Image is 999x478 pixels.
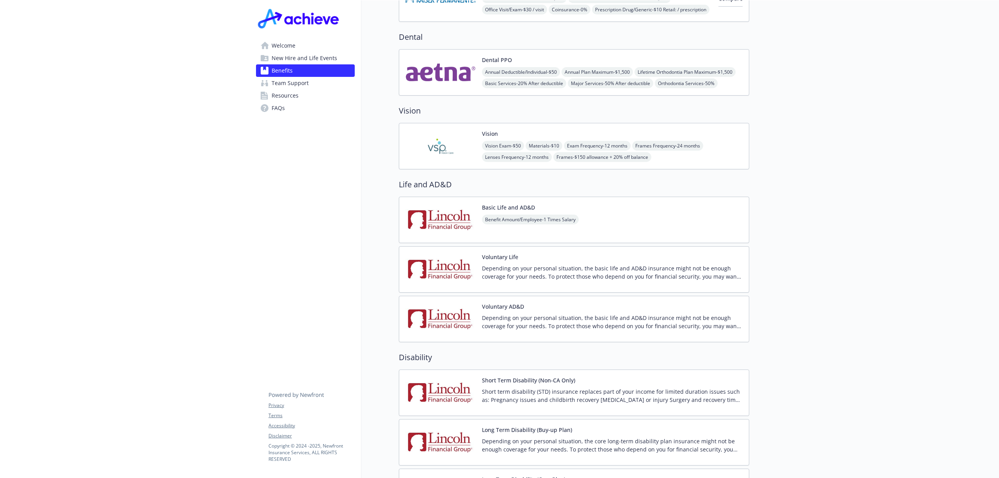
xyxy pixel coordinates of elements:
[268,432,354,439] a: Disclaimer
[272,89,299,102] span: Resources
[482,67,560,77] span: Annual Deductible/Individual - $50
[482,152,552,162] span: Lenses Frequency - 12 months
[405,376,476,409] img: Lincoln Financial Group carrier logo
[256,77,355,89] a: Team Support
[482,141,524,151] span: Vision Exam - $50
[272,102,285,114] span: FAQs
[482,203,535,211] button: Basic Life and AD&D
[405,130,476,163] img: Vision Service Plan carrier logo
[399,179,749,190] h2: Life and AD&D
[482,437,743,453] p: Depending on your personal situation, the core long-term disability plan insurance might not be e...
[564,141,631,151] span: Exam Frequency - 12 months
[482,130,498,138] button: Vision
[482,56,512,64] button: Dental PPO
[256,52,355,64] a: New Hire and Life Events
[268,412,354,419] a: Terms
[482,215,579,224] span: Benefit Amount/Employee - 1 Times Salary
[268,422,354,429] a: Accessibility
[256,102,355,114] a: FAQs
[482,302,524,311] button: Voluntary AD&D
[592,5,709,14] span: Prescription Drug/Generic - $10 Retail: / prescription
[482,264,743,281] p: Depending on your personal situation, the basic life and AD&D insurance might not be enough cover...
[405,203,476,236] img: Lincoln Financial Group carrier logo
[549,5,590,14] span: Coinsurance - 0%
[399,105,749,117] h2: Vision
[632,141,703,151] span: Frames Frequency - 24 months
[482,253,518,261] button: Voluntary Life
[526,141,562,151] span: Materials - $10
[272,77,309,89] span: Team Support
[256,89,355,102] a: Resources
[256,39,355,52] a: Welcome
[635,67,736,77] span: Lifetime Orthodontia Plan Maximum - $1,500
[405,56,476,89] img: Aetna Inc carrier logo
[268,402,354,409] a: Privacy
[272,39,295,52] span: Welcome
[399,31,749,43] h2: Dental
[568,78,653,88] span: Major Services - 50% After deductible
[256,64,355,77] a: Benefits
[482,314,743,330] p: Depending on your personal situation, the basic life and AD&D insurance might not be enough cover...
[405,253,476,286] img: Lincoln Financial Group carrier logo
[405,302,476,336] img: Lincoln Financial Group carrier logo
[482,426,572,434] button: Long Term Disability (Buy-up Plan)
[482,376,575,384] button: Short Term Disability (Non-CA Only)
[272,64,293,77] span: Benefits
[655,78,718,88] span: Orthodontia Services - 50%
[562,67,633,77] span: Annual Plan Maximum - $1,500
[553,152,651,162] span: Frames - $150 allowance + 20% off balance
[405,426,476,459] img: Lincoln Financial Group carrier logo
[268,442,354,462] p: Copyright © 2024 - 2025 , Newfront Insurance Services, ALL RIGHTS RESERVED
[272,52,337,64] span: New Hire and Life Events
[482,387,743,404] p: Short term disability (STD) insurance replaces part of your income for limited duration issues su...
[482,78,566,88] span: Basic Services - 20% After deductible
[399,352,749,363] h2: Disability
[482,5,547,14] span: Office Visit/Exam - $30 / visit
